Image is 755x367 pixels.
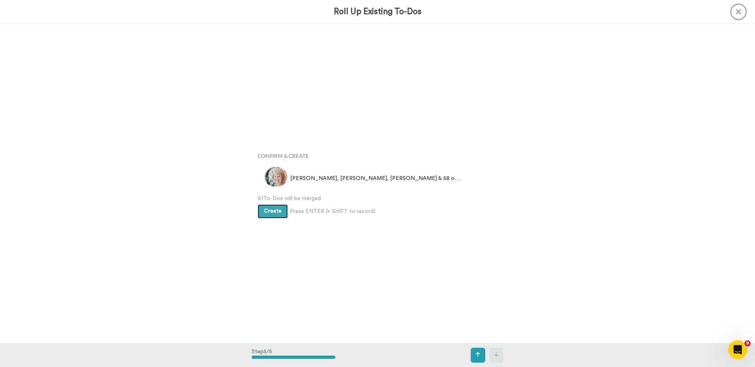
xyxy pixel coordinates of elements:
button: Create [258,204,288,218]
img: 1f32bf93-99e1-45c6-84f8-56b04cd485f0.jpg [266,167,285,187]
span: [PERSON_NAME], [PERSON_NAME], [PERSON_NAME] & 58 others [290,174,462,182]
span: Press ENTER (+ SHIFT to record) [290,207,376,215]
iframe: Intercom live chat [728,340,747,359]
span: 9 [744,340,751,347]
h4: Confirm & Create [258,153,497,159]
span: 61 To-Dos will be merged [258,195,497,202]
div: Step 5 / 5 [252,344,335,367]
span: Create [264,208,282,214]
img: f80b60a3-d768-4aa1-bb63-6bc851c34b8f.jpg [265,167,284,187]
h3: Roll Up Existing To-Dos [334,7,422,16]
img: 872bcc1f-99d1-4ff1-a738-bbae7e5eb4e9.jpg [268,167,287,187]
